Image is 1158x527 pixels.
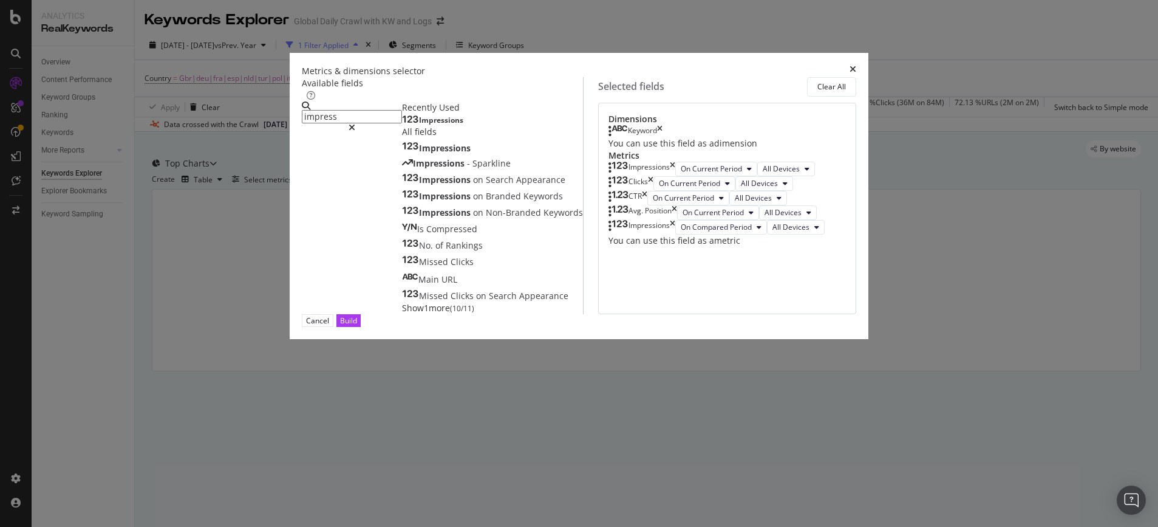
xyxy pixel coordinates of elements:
div: Recently Used [402,102,583,114]
div: CTRtimesOn Current PeriodAll Devices [608,191,846,205]
span: Rankings [446,239,483,251]
div: Open Intercom Messenger [1117,486,1146,515]
div: modal [290,53,869,339]
span: of [435,239,446,251]
div: times [642,191,647,205]
span: On Compared Period [681,222,752,232]
span: All Devices [735,193,772,203]
div: times [670,220,675,235]
div: Build [340,315,357,326]
button: All Devices [729,191,787,205]
span: on [476,290,489,301]
div: Keyword [628,125,657,137]
span: Appearance [519,290,568,301]
span: Impressions [419,190,473,202]
span: All Devices [741,178,778,188]
span: Keywords [523,190,563,202]
div: Clear All [817,81,846,92]
span: Search [489,290,519,301]
span: on [473,207,486,218]
button: Cancel [302,314,333,327]
span: On Current Period [681,164,742,174]
span: Sparkline [472,157,511,169]
span: All Devices [765,207,802,218]
div: You can use this field as a dimension [608,137,846,150]
div: times [672,205,677,220]
span: Impressions [419,142,471,154]
div: Keywordtimes [608,125,846,137]
span: All Devices [772,222,809,232]
div: Clicks [628,176,648,191]
div: ImpressionstimesOn Compared PeriodAll Devices [608,220,846,235]
div: Avg. Position [628,205,672,220]
div: times [657,125,662,137]
span: Clicks [451,290,476,301]
div: Selected fields [598,80,664,94]
button: All Devices [767,220,825,235]
span: All Devices [763,164,800,174]
button: On Current Period [677,205,759,220]
span: Show 1 more [402,302,450,314]
div: Avg. PositiontimesOn Current PeriodAll Devices [608,205,846,220]
span: Impressions [419,207,473,218]
div: times [670,162,675,176]
button: On Compared Period [675,220,767,235]
span: ( 10 / 11 ) [450,303,474,314]
span: URL [441,274,457,285]
div: You can use this field as a metric [608,235,846,247]
span: on [473,174,486,185]
div: Metrics [608,150,846,162]
span: Is [417,223,426,235]
div: Impressions [628,162,670,176]
span: Impressions [419,174,473,185]
span: Main [418,274,441,285]
span: Keywords [543,207,583,218]
div: CTR [628,191,642,205]
span: Appearance [516,174,565,185]
div: Available fields [302,77,583,89]
span: On Current Period [653,193,714,203]
span: Impressions [419,115,463,125]
span: Search [486,174,516,185]
button: On Current Period [647,191,729,205]
span: No. [419,239,435,251]
button: All Devices [757,162,815,176]
button: On Current Period [653,176,735,191]
span: Missed [419,256,451,267]
span: Branded [486,190,523,202]
button: On Current Period [675,162,757,176]
span: - [467,157,472,169]
span: Clicks [451,256,474,267]
div: times [850,65,856,77]
span: on [473,190,486,202]
button: All Devices [735,176,793,191]
button: All Devices [759,205,817,220]
button: Clear All [807,77,856,97]
span: Compressed [426,223,477,235]
button: Build [336,314,361,327]
span: Missed [419,290,451,301]
div: Dimensions [608,113,846,125]
div: ImpressionstimesOn Current PeriodAll Devices [608,162,846,176]
span: Impressions [413,157,467,169]
div: Impressions [628,220,670,235]
input: Search by field name [302,110,402,123]
span: Non-Branded [486,207,543,218]
div: times [648,176,653,191]
div: Cancel [306,315,329,326]
div: All fields [402,126,583,138]
span: On Current Period [683,207,744,218]
div: Metrics & dimensions selector [302,65,425,77]
span: On Current Period [659,178,720,188]
div: ClickstimesOn Current PeriodAll Devices [608,176,846,191]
